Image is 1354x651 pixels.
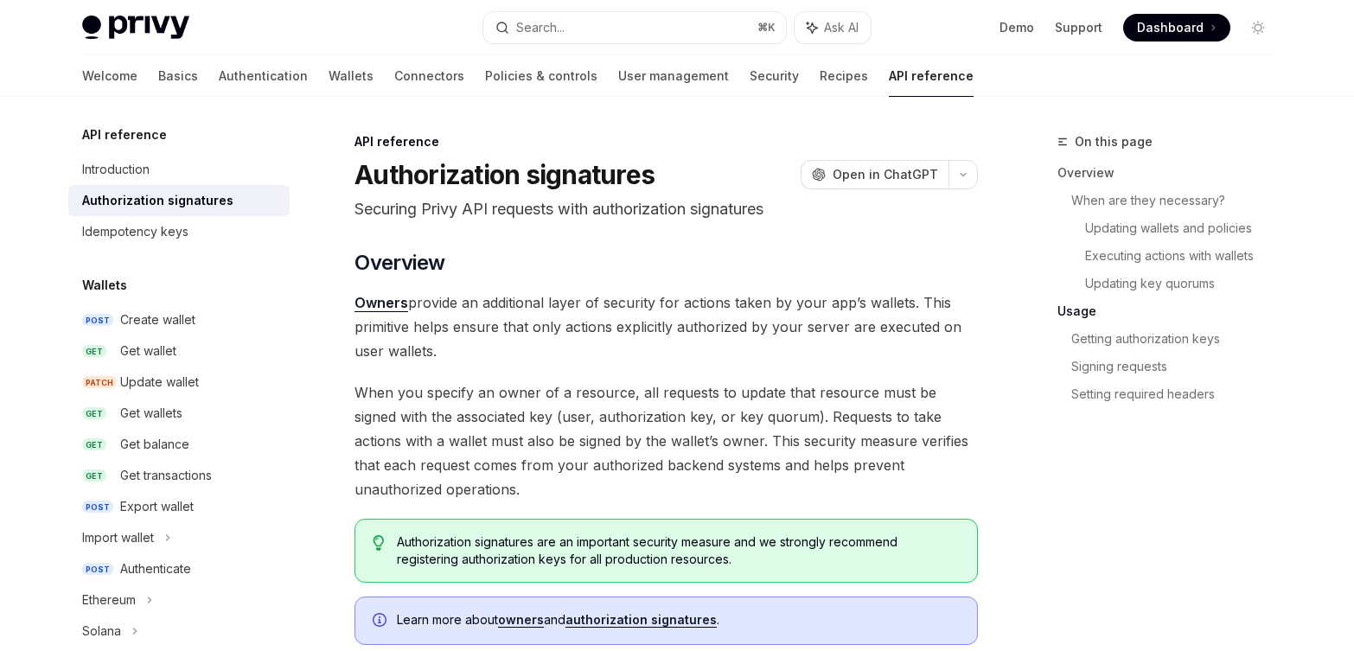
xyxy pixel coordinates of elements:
[354,159,655,190] h1: Authorization signatures
[565,612,717,628] a: authorization signatures
[750,55,799,97] a: Security
[82,590,136,610] div: Ethereum
[820,55,868,97] a: Recipes
[801,160,948,189] button: Open in ChatGPT
[354,133,978,150] div: API reference
[82,55,137,97] a: Welcome
[354,380,978,501] span: When you specify an owner of a resource, all requests to update that resource must be signed with...
[68,154,290,185] a: Introduction
[1244,14,1272,41] button: Toggle dark mode
[1057,297,1286,325] a: Usage
[757,21,776,35] span: ⌘ K
[82,563,113,576] span: POST
[82,376,117,389] span: PATCH
[82,527,154,548] div: Import wallet
[1055,19,1102,36] a: Support
[1071,380,1286,408] a: Setting required headers
[68,216,290,247] a: Idempotency keys
[354,294,408,312] a: Owners
[618,55,729,97] a: User management
[68,335,290,367] a: GETGet wallet
[483,12,786,43] button: Search...⌘K
[68,553,290,584] a: POSTAuthenticate
[68,304,290,335] a: POSTCreate wallet
[82,221,188,242] div: Idempotency keys
[1057,159,1286,187] a: Overview
[68,398,290,429] a: GETGet wallets
[120,465,212,486] div: Get transactions
[120,403,182,424] div: Get wallets
[68,429,290,460] a: GETGet balance
[120,310,195,330] div: Create wallet
[120,434,189,455] div: Get balance
[82,621,121,641] div: Solana
[82,159,150,180] div: Introduction
[1000,19,1034,36] a: Demo
[82,16,189,40] img: light logo
[68,185,290,216] a: Authorization signatures
[82,469,106,482] span: GET
[354,249,444,277] span: Overview
[68,367,290,398] a: PATCHUpdate wallet
[120,496,194,517] div: Export wallet
[68,460,290,491] a: GETGet transactions
[82,190,233,211] div: Authorization signatures
[498,612,544,628] a: owners
[82,314,113,327] span: POST
[1071,187,1286,214] a: When are they necessary?
[397,533,960,568] span: Authorization signatures are an important security measure and we strongly recommend registering ...
[354,290,978,363] span: provide an additional layer of security for actions taken by your app’s wallets. This primitive h...
[354,197,978,221] p: Securing Privy API requests with authorization signatures
[82,345,106,358] span: GET
[1075,131,1153,152] span: On this page
[1085,214,1286,242] a: Updating wallets and policies
[82,407,106,420] span: GET
[1071,325,1286,353] a: Getting authorization keys
[82,275,127,296] h5: Wallets
[82,438,106,451] span: GET
[82,501,113,514] span: POST
[158,55,198,97] a: Basics
[795,12,871,43] button: Ask AI
[397,611,960,629] span: Learn more about and .
[889,55,974,97] a: API reference
[833,166,938,183] span: Open in ChatGPT
[516,17,565,38] div: Search...
[82,124,167,145] h5: API reference
[1071,353,1286,380] a: Signing requests
[824,19,859,36] span: Ask AI
[1085,242,1286,270] a: Executing actions with wallets
[1123,14,1230,41] a: Dashboard
[120,558,191,579] div: Authenticate
[373,535,385,551] svg: Tip
[68,491,290,522] a: POSTExport wallet
[485,55,597,97] a: Policies & controls
[394,55,464,97] a: Connectors
[120,341,176,361] div: Get wallet
[329,55,374,97] a: Wallets
[1085,270,1286,297] a: Updating key quorums
[1137,19,1204,36] span: Dashboard
[373,613,390,630] svg: Info
[219,55,308,97] a: Authentication
[120,372,199,393] div: Update wallet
